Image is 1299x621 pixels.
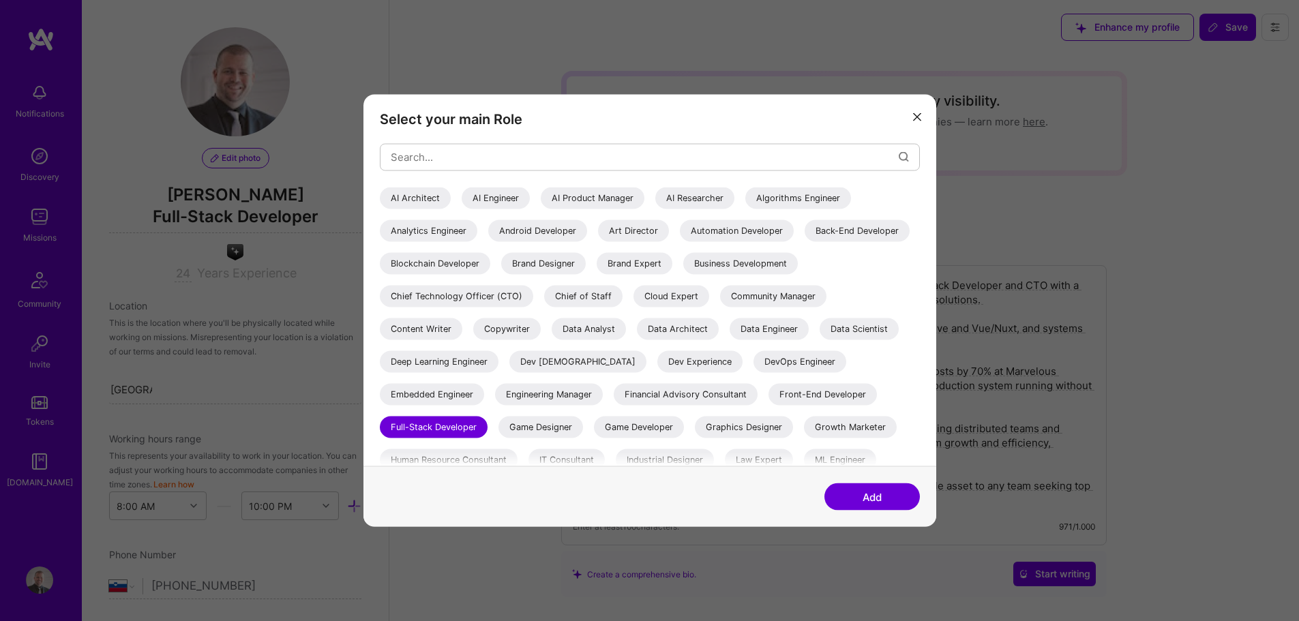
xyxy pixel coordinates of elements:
[391,140,899,175] input: Search...
[804,449,876,470] div: ML Engineer
[597,252,672,274] div: Brand Expert
[720,285,826,307] div: Community Manager
[680,219,794,241] div: Automation Developer
[544,285,623,307] div: Chief of Staff
[380,350,498,372] div: Deep Learning Engineer
[695,416,793,438] div: Graphics Designer
[614,383,758,405] div: Financial Advisory Consultant
[462,187,530,209] div: AI Engineer
[753,350,846,372] div: DevOps Engineer
[380,285,533,307] div: Chief Technology Officer (CTO)
[380,416,488,438] div: Full-Stack Developer
[495,383,603,405] div: Engineering Manager
[745,187,851,209] div: Algorithms Engineer
[498,416,583,438] div: Game Designer
[657,350,743,372] div: Dev Experience
[913,113,921,121] i: icon Close
[805,219,910,241] div: Back-End Developer
[541,187,644,209] div: AI Product Manager
[380,318,462,339] div: Content Writer
[820,318,899,339] div: Data Scientist
[899,152,909,162] i: icon Search
[594,416,684,438] div: Game Developer
[824,483,920,511] button: Add
[528,449,605,470] div: IT Consultant
[616,449,714,470] div: Industrial Designer
[473,318,541,339] div: Copywriter
[598,219,669,241] div: Art Director
[380,252,490,274] div: Blockchain Developer
[655,187,734,209] div: AI Researcher
[804,416,897,438] div: Growth Marketer
[501,252,586,274] div: Brand Designer
[363,94,936,527] div: modal
[380,383,484,405] div: Embedded Engineer
[380,110,920,127] h3: Select your main Role
[637,318,719,339] div: Data Architect
[768,383,877,405] div: Front-End Developer
[488,219,587,241] div: Android Developer
[380,449,518,470] div: Human Resource Consultant
[633,285,709,307] div: Cloud Expert
[730,318,809,339] div: Data Engineer
[380,219,477,241] div: Analytics Engineer
[509,350,646,372] div: Dev [DEMOGRAPHIC_DATA]
[552,318,626,339] div: Data Analyst
[380,187,451,209] div: AI Architect
[725,449,793,470] div: Law Expert
[683,252,798,274] div: Business Development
